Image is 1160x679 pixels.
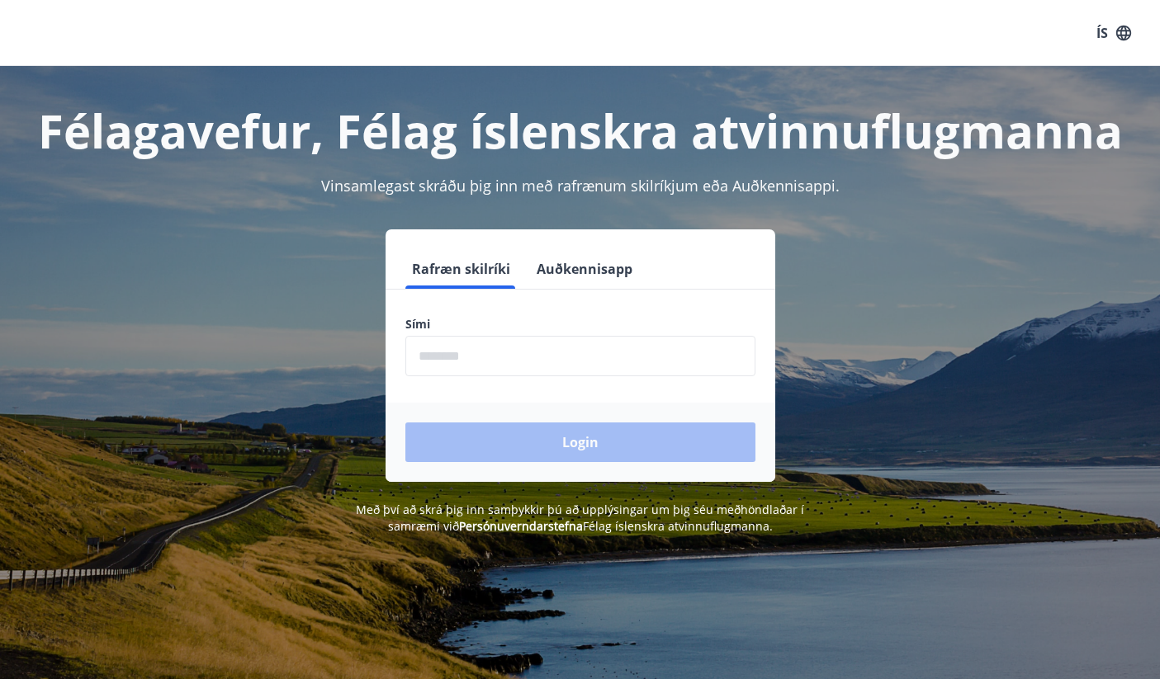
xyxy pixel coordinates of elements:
[405,249,517,289] button: Rafræn skilríki
[405,316,755,332] label: Sími
[356,502,804,534] span: Með því að skrá þig inn samþykkir þú að upplýsingar um þig séu meðhöndlaðar í samræmi við Félag í...
[20,99,1140,162] h1: Félagavefur, Félag íslenskra atvinnuflugmanna
[530,249,639,289] button: Auðkennisapp
[1087,18,1140,48] button: ÍS
[459,518,583,534] a: Persónuverndarstefna
[321,176,840,196] span: Vinsamlegast skráðu þig inn með rafrænum skilríkjum eða Auðkennisappi.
